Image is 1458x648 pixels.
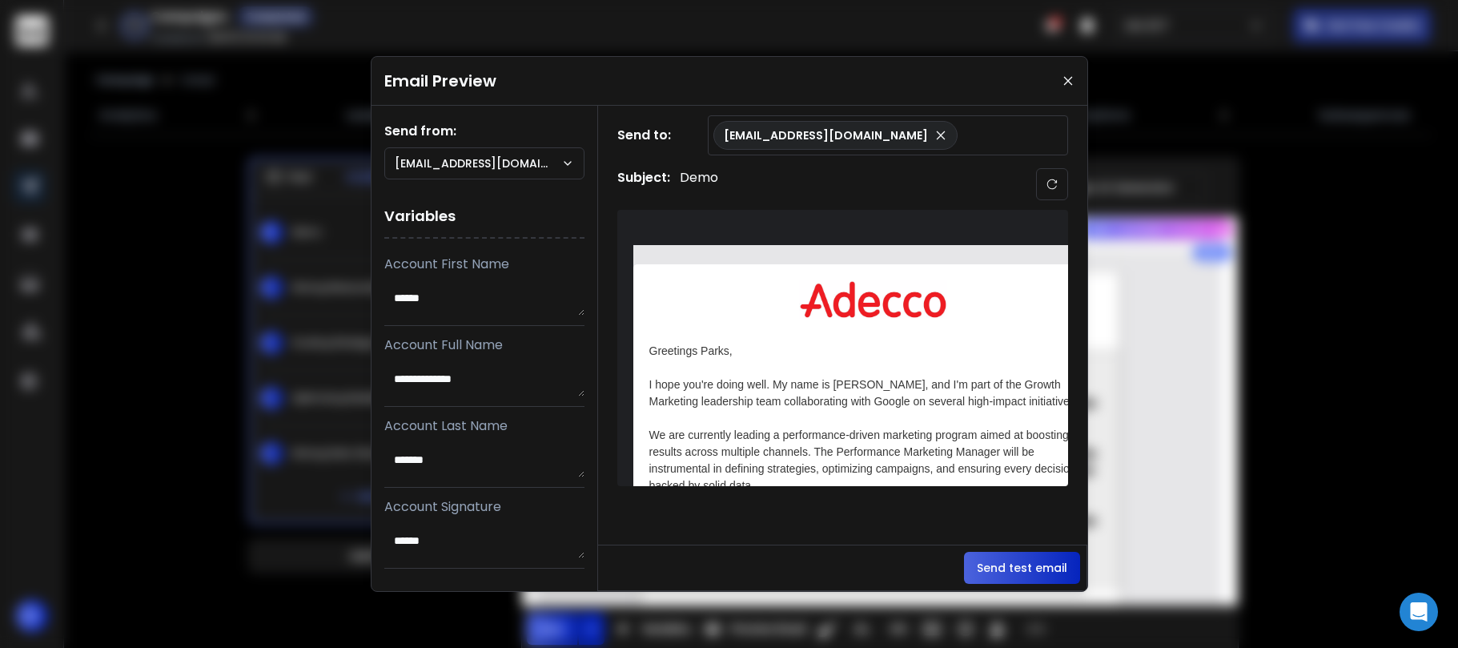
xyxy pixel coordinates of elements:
[964,552,1080,584] button: Send test email
[1400,593,1438,631] div: Open Intercom Messenger
[680,168,718,200] p: Demo
[617,168,670,200] h1: Subject:
[384,336,584,355] p: Account Full Name
[724,127,928,143] p: [EMAIL_ADDRESS][DOMAIN_NAME]
[384,122,584,141] h1: Send from:
[395,155,561,171] p: [EMAIL_ADDRESS][DOMAIN_NAME]
[649,343,1098,360] div: Greetings Parks,
[384,497,584,517] p: Account Signature
[384,70,496,92] h1: Email Preview
[649,427,1098,494] div: We are currently leading a performance-driven marketing program aimed at boosting results across ...
[384,417,584,436] p: Account Last Name
[617,126,681,145] h1: Send to:
[384,195,584,239] h1: Variables
[649,376,1098,410] div: I hope you're doing well. My name is [PERSON_NAME], and I'm part of the Growth Marketing leadersh...
[384,255,584,274] p: Account First Name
